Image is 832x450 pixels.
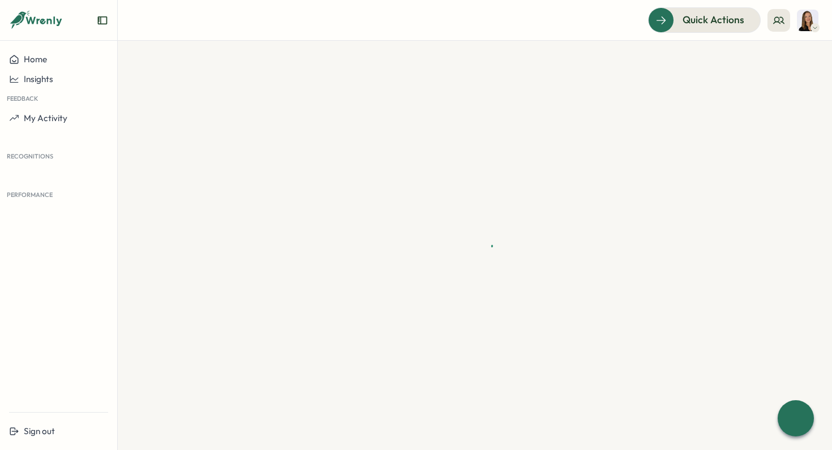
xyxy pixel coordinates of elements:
[797,10,818,31] img: Ola Bak
[24,54,47,65] span: Home
[24,74,53,84] span: Insights
[24,113,67,123] span: My Activity
[24,426,55,436] span: Sign out
[97,15,108,26] button: Expand sidebar
[648,7,761,32] button: Quick Actions
[683,12,744,27] span: Quick Actions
